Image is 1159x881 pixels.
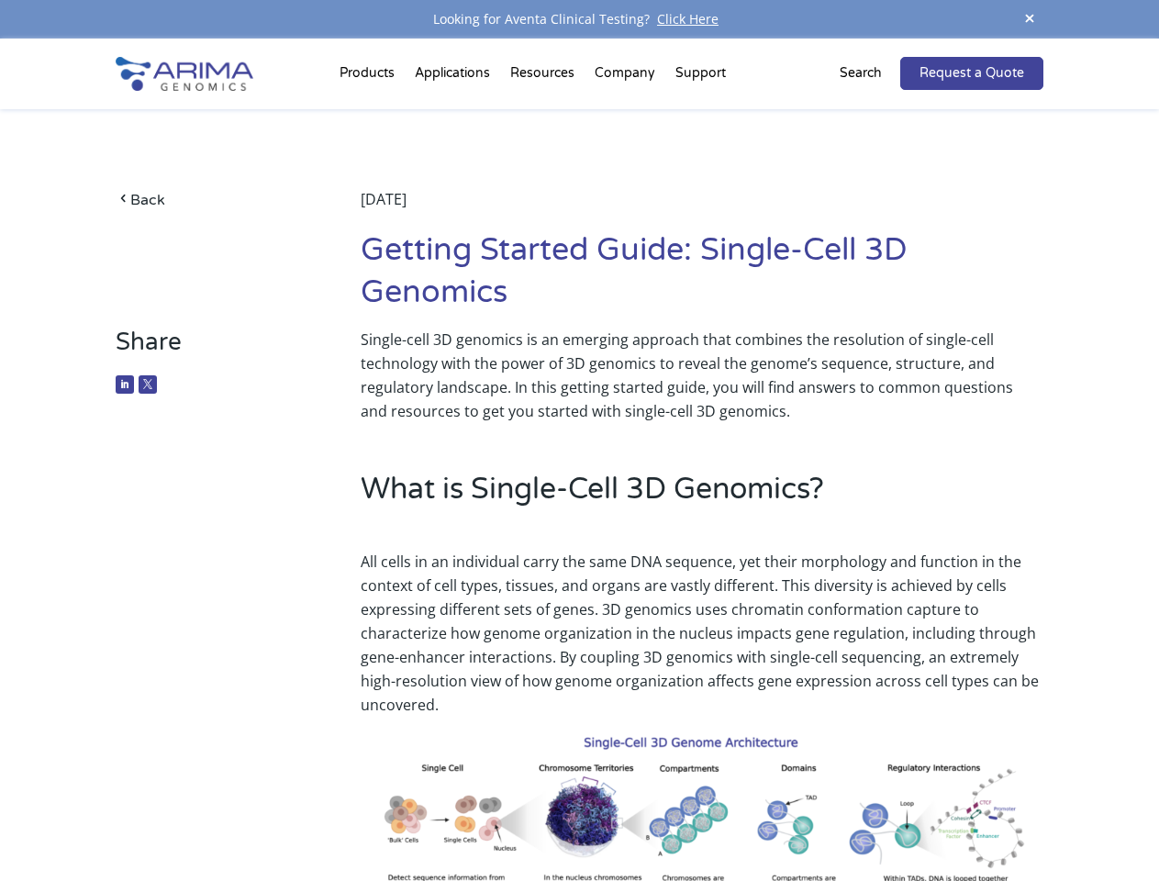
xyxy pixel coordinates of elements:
div: Looking for Aventa Clinical Testing? [116,7,1042,31]
a: Back [116,187,309,212]
a: Click Here [650,10,726,28]
h1: Getting Started Guide: Single-Cell 3D Genomics [361,229,1043,328]
img: Arima-Genomics-logo [116,57,253,91]
p: Search [840,61,882,85]
a: Request a Quote [900,57,1043,90]
p: Single-cell 3D genomics is an emerging approach that combines the resolution of single-cell techn... [361,328,1043,423]
h2: What is Single-Cell 3D Genomics? [361,469,1043,524]
h3: Share [116,328,309,371]
p: All cells in an individual carry the same DNA sequence, yet their morphology and function in the ... [361,550,1043,731]
div: [DATE] [361,187,1043,229]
